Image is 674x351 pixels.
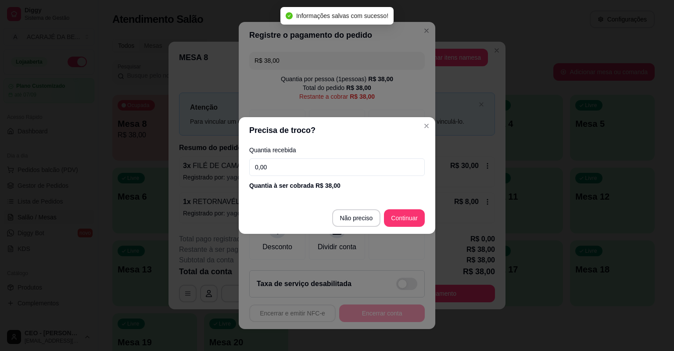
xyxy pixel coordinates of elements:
[249,181,425,190] div: Quantia à ser cobrada R$ 38,00
[296,12,388,19] span: Informações salvas com sucesso!
[384,209,425,227] button: Continuar
[419,119,434,133] button: Close
[286,12,293,19] span: check-circle
[239,117,435,143] header: Precisa de troco?
[332,209,381,227] button: Não preciso
[249,147,425,153] label: Quantia recebida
